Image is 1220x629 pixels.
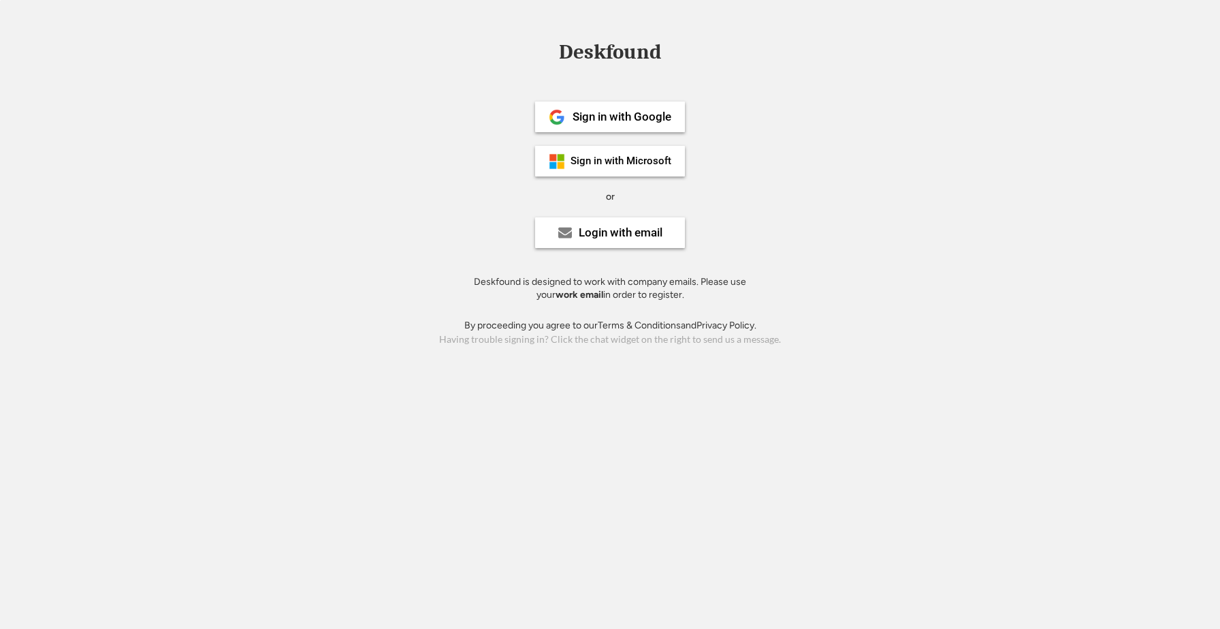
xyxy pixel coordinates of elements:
div: Deskfound is designed to work with company emails. Please use your in order to register. [457,275,763,302]
div: Sign in with Google [573,111,671,123]
div: By proceeding you agree to our and [464,319,756,333]
div: or [606,190,615,204]
div: Login with email [579,227,662,239]
a: Privacy Policy. [696,320,756,331]
div: Sign in with Microsoft [571,156,671,166]
img: ms-symbollockup_mssymbol_19.png [549,153,565,170]
div: Deskfound [552,42,668,63]
strong: work email [556,289,603,301]
img: 1024px-Google__G__Logo.svg.png [549,109,565,125]
a: Terms & Conditions [598,320,681,331]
